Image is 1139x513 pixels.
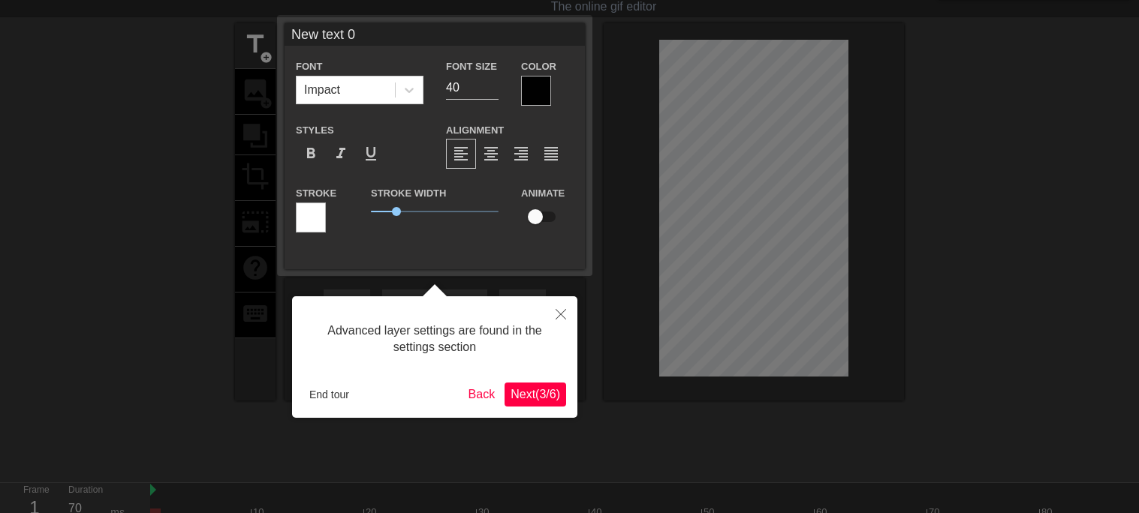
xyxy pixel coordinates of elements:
button: End tour [303,383,355,406]
span: Next ( 3 / 6 ) [511,388,560,400]
button: Close [544,296,577,331]
button: Next [505,382,566,406]
button: Back [463,382,502,406]
div: Advanced layer settings are found in the settings section [303,307,566,371]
